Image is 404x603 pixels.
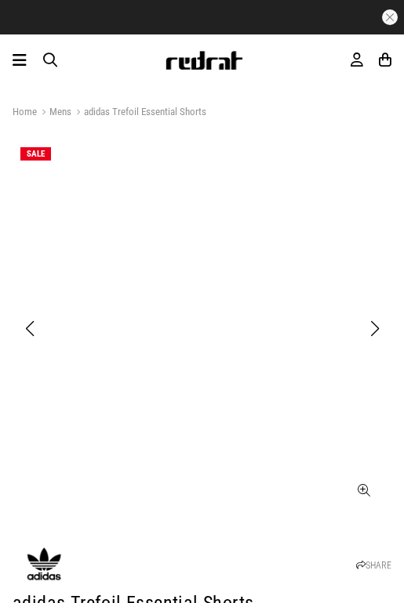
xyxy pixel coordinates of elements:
[13,139,391,518] div: 1 / 6
[13,139,391,518] img: Adidas Trefoil Essential Shorts in Black
[27,149,45,159] span: SALE
[13,547,75,581] img: Adidas
[165,51,243,70] img: Redrat logo
[19,312,40,346] button: Previous slide
[37,106,71,121] a: Mens
[364,312,385,346] button: Next slide
[85,9,320,25] iframe: Customer reviews powered by Trustpilot
[71,106,206,121] a: adidas Trefoil Essential Shorts
[356,560,391,571] a: SHARE
[13,106,37,117] a: Home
